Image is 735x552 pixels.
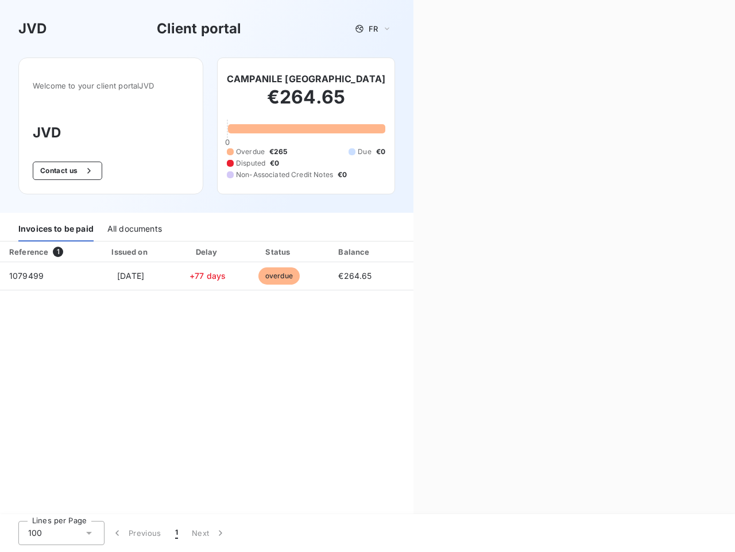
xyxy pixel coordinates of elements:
[189,271,226,281] span: +77 days
[258,267,300,285] span: overdue
[157,18,242,39] h3: Client portal
[338,271,372,281] span: €264.65
[9,247,48,256] div: Reference
[28,527,42,539] span: 100
[107,217,162,241] div: All documents
[117,271,144,281] span: [DATE]
[236,170,333,180] span: Non-Associated Credit Notes
[397,246,455,258] div: PDF
[9,271,44,281] span: 1079499
[338,170,347,180] span: €0
[91,246,170,258] div: Issued on
[33,122,189,143] h3: JVD
[236,147,265,157] span: Overdue
[175,527,178,539] span: 1
[53,247,63,257] span: 1
[33,81,189,90] span: Welcome to your client portal JVD
[236,158,265,168] span: Disputed
[225,137,230,147] span: 0
[18,217,94,241] div: Invoices to be paid
[168,521,185,545] button: 1
[175,246,241,258] div: Delay
[270,158,279,168] span: €0
[227,72,385,86] h6: CAMPANILE [GEOGRAPHIC_DATA]
[269,147,288,157] span: €265
[185,521,233,545] button: Next
[245,246,313,258] div: Status
[358,147,371,157] span: Due
[227,86,385,120] h2: €264.65
[376,147,385,157] span: €0
[369,24,378,33] span: FR
[318,246,392,258] div: Balance
[105,521,168,545] button: Previous
[18,18,47,39] h3: JVD
[33,162,102,180] button: Contact us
